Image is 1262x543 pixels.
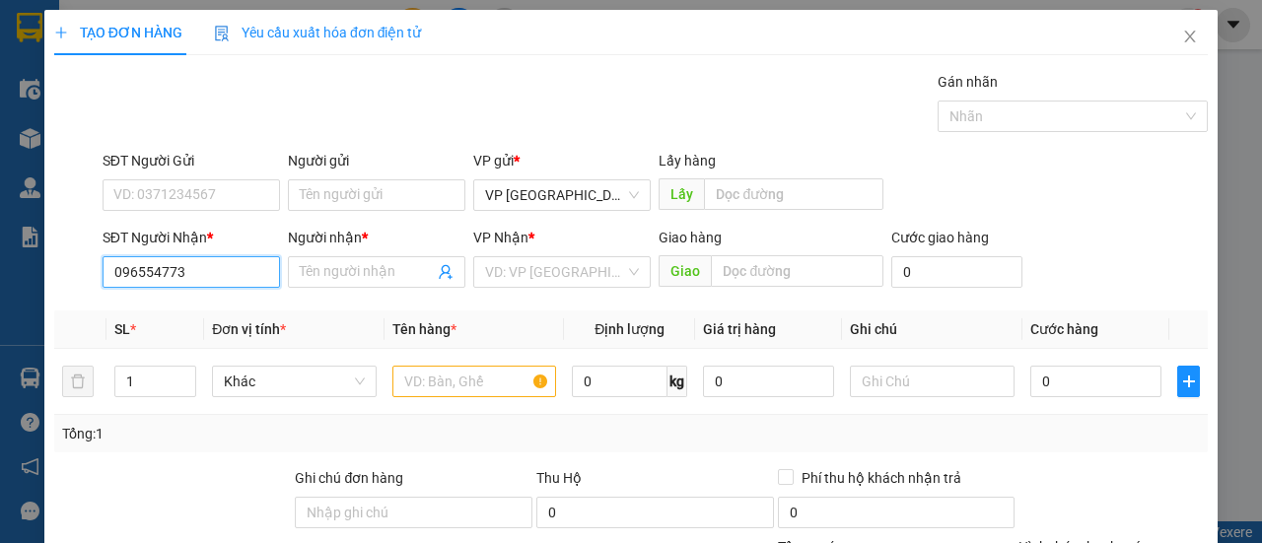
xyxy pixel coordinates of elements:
label: Cước giao hàng [891,230,989,245]
span: VP Nhận [473,230,528,245]
span: Giao hàng [659,230,722,245]
span: kg [667,366,687,397]
input: 0 [703,366,834,397]
span: Lấy hàng [659,153,716,169]
span: close [1182,29,1198,44]
span: Giao [659,255,711,287]
input: Cước giao hàng [891,256,1022,288]
button: plus [1177,366,1200,397]
input: Dọc đường [704,178,882,210]
div: Người gửi [288,150,465,171]
label: Ghi chú đơn hàng [295,470,403,486]
div: SĐT Người Nhận [103,227,280,248]
label: Gán nhãn [938,74,998,90]
span: Phí thu hộ khách nhận trả [794,467,969,489]
span: Tên hàng [392,321,456,337]
span: Yêu cầu xuất hóa đơn điện tử [214,25,422,40]
input: Dọc đường [711,255,882,287]
div: Tổng: 1 [62,423,489,444]
input: Ghi Chú [850,366,1015,397]
span: Khác [224,367,365,396]
div: Người nhận [288,227,465,248]
span: Cước hàng [1030,321,1098,337]
button: Close [1162,10,1218,65]
div: SĐT Người Gửi [103,150,280,171]
h2: VP Nhận: VP [PERSON_NAME] [104,114,476,238]
span: Lấy [659,178,704,210]
input: Ghi chú đơn hàng [295,497,532,528]
span: VP Mỹ Đình [485,180,639,210]
span: user-add [438,264,454,280]
span: SL [114,321,130,337]
span: Đơn vị tính [212,321,286,337]
div: VP gửi [473,150,651,171]
span: plus [1178,373,1199,389]
span: Giá trị hàng [703,321,776,337]
button: delete [62,366,94,397]
img: icon [214,26,230,41]
span: Định lượng [595,321,665,337]
b: [PERSON_NAME] [119,46,332,79]
input: VD: Bàn, Ghế [392,366,557,397]
th: Ghi chú [842,310,1022,349]
span: Thu Hộ [536,470,582,486]
span: TẠO ĐƠN HÀNG [54,25,182,40]
span: plus [54,26,68,39]
h2: N7QXBD4E [11,114,159,147]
